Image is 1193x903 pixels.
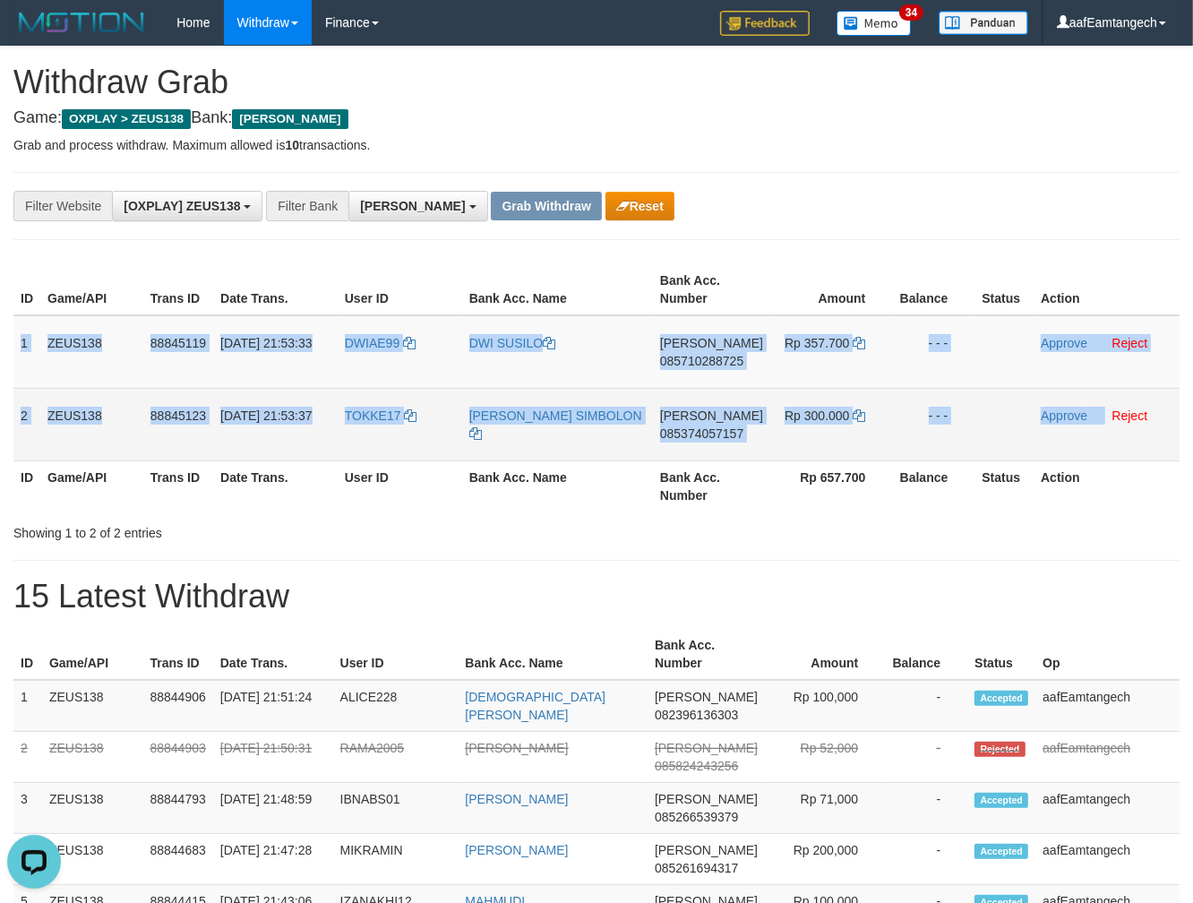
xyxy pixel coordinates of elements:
span: Copy 085266539379 to clipboard [655,810,738,824]
th: Game/API [40,460,143,512]
span: [PERSON_NAME] [655,792,758,806]
td: 1 [13,315,40,389]
span: Rp 357.700 [785,336,849,350]
td: ZEUS138 [42,680,143,732]
span: 34 [899,4,923,21]
td: aafEamtangech [1035,783,1180,834]
p: Grab and process withdraw. Maximum allowed is transactions. [13,136,1180,154]
th: Amount [770,264,892,315]
span: [PERSON_NAME] [655,690,758,704]
span: [DATE] 21:53:33 [220,336,312,350]
td: - [885,783,967,834]
th: Rp 657.700 [770,460,892,512]
td: aafEamtangech [1035,732,1180,783]
td: ZEUS138 [40,315,143,389]
th: Op [1035,629,1180,680]
th: Bank Acc. Name [458,629,648,680]
h1: Withdraw Grab [13,64,1180,100]
th: Bank Acc. Name [462,264,653,315]
th: Trans ID [143,264,213,315]
span: OXPLAY > ZEUS138 [62,109,191,129]
th: Action [1034,264,1180,315]
td: - - - [892,388,974,460]
span: Accepted [974,691,1028,706]
th: Bank Acc. Number [653,460,770,512]
td: Rp 100,000 [765,680,885,732]
td: - [885,732,967,783]
a: [PERSON_NAME] [465,741,568,755]
td: MIKRAMIN [333,834,459,885]
td: ZEUS138 [42,732,143,783]
button: Reset [605,192,674,220]
td: - [885,834,967,885]
span: Accepted [974,844,1028,859]
td: [DATE] 21:47:28 [213,834,333,885]
span: Copy 085261694317 to clipboard [655,861,738,875]
th: Status [974,460,1034,512]
td: [DATE] 21:48:59 [213,783,333,834]
td: ALICE228 [333,680,459,732]
a: DWI SUSILO [469,336,555,350]
td: 1 [13,680,42,732]
span: [DATE] 21:53:37 [220,408,312,423]
a: [PERSON_NAME] SIMBOLON [469,408,642,441]
div: Filter Bank [266,191,348,221]
img: panduan.png [939,11,1028,35]
span: Copy 085374057157 to clipboard [660,426,743,441]
h4: Game: Bank: [13,109,1180,127]
td: - - - [892,315,974,389]
td: [DATE] 21:51:24 [213,680,333,732]
td: RAMA2005 [333,732,459,783]
h1: 15 Latest Withdraw [13,579,1180,615]
td: aafEamtangech [1035,680,1180,732]
th: Status [974,264,1034,315]
td: 88844793 [143,783,213,834]
a: [PERSON_NAME] [465,843,568,857]
a: DWIAE99 [345,336,416,350]
th: Game/API [42,629,143,680]
a: [DEMOGRAPHIC_DATA] [PERSON_NAME] [465,690,605,722]
span: [PERSON_NAME] [232,109,348,129]
a: Copy 300000 to clipboard [853,408,865,423]
td: 2 [13,388,40,460]
th: Action [1034,460,1180,512]
span: [OXPLAY] ZEUS138 [124,199,240,213]
span: DWIAE99 [345,336,399,350]
td: 3 [13,783,42,834]
th: ID [13,629,42,680]
td: - [885,680,967,732]
a: Copy 357700 to clipboard [853,336,865,350]
td: [DATE] 21:50:31 [213,732,333,783]
th: ID [13,460,40,512]
td: 88844903 [143,732,213,783]
button: [PERSON_NAME] [348,191,487,221]
button: Grab Withdraw [491,192,601,220]
span: 88845119 [150,336,206,350]
strong: 10 [285,138,299,152]
th: User ID [338,460,462,512]
td: ZEUS138 [42,834,143,885]
th: Balance [892,264,974,315]
span: [PERSON_NAME] [655,843,758,857]
img: Button%20Memo.svg [837,11,912,36]
a: [PERSON_NAME] [465,792,568,806]
th: Balance [892,460,974,512]
span: 88845123 [150,408,206,423]
span: Accepted [974,793,1028,808]
th: Amount [765,629,885,680]
a: Approve [1041,408,1087,423]
div: Filter Website [13,191,112,221]
th: Date Trans. [213,629,333,680]
a: Reject [1112,408,1148,423]
td: Rp 200,000 [765,834,885,885]
th: ID [13,264,40,315]
span: TOKKE17 [345,408,401,423]
img: Feedback.jpg [720,11,810,36]
td: ZEUS138 [42,783,143,834]
button: [OXPLAY] ZEUS138 [112,191,262,221]
th: Date Trans. [213,460,338,512]
span: [PERSON_NAME] [655,741,758,755]
a: Reject [1112,336,1148,350]
img: MOTION_logo.png [13,9,150,36]
span: [PERSON_NAME] [660,408,763,423]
